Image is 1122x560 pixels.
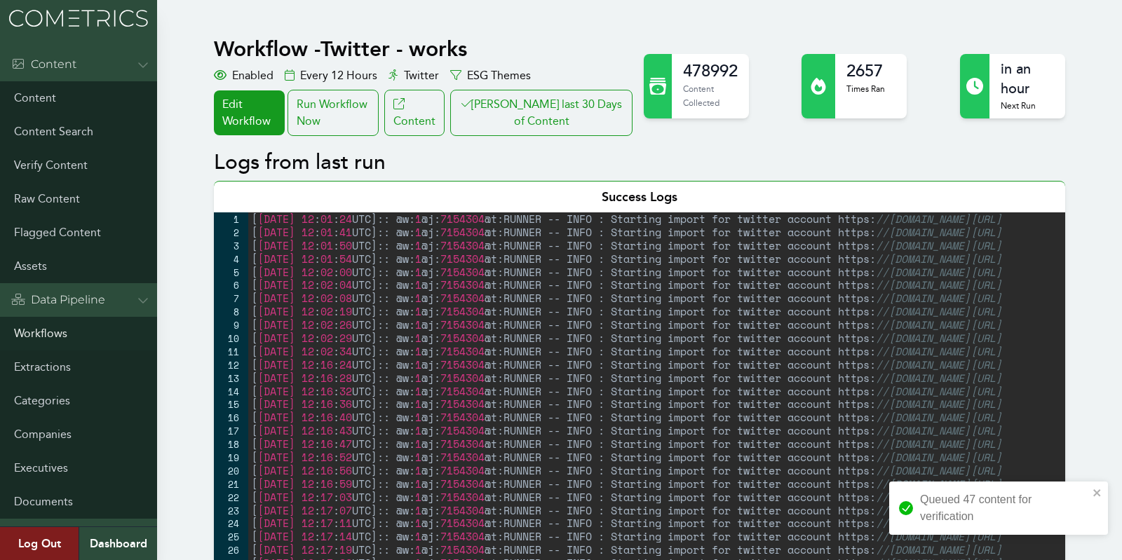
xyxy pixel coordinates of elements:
[388,67,439,84] div: Twitter
[214,226,248,239] div: 2
[214,305,248,318] div: 8
[214,358,248,371] div: 12
[288,90,379,136] div: Run Workflow Now
[214,437,248,451] div: 18
[214,543,248,556] div: 26
[214,67,273,84] div: Enabled
[384,90,445,136] a: Content
[214,90,284,135] a: Edit Workflow
[683,82,738,109] p: Content Collected
[450,90,633,136] button: [PERSON_NAME] last 30 Days of Content
[214,212,248,226] div: 1
[214,504,248,517] div: 23
[214,491,248,504] div: 22
[214,345,248,358] div: 11
[11,56,76,73] div: Content
[214,411,248,424] div: 16
[214,371,248,385] div: 13
[214,318,248,332] div: 9
[846,82,885,96] p: Times Ran
[450,67,531,84] div: ESG Themes
[1001,99,1054,113] p: Next Run
[214,530,248,543] div: 25
[1001,60,1054,99] h2: in an hour
[683,60,738,82] h2: 478992
[214,451,248,464] div: 19
[79,527,157,560] a: Dashboard
[214,464,248,477] div: 20
[285,67,377,84] div: Every 12 Hours
[214,397,248,411] div: 15
[214,477,248,491] div: 21
[214,517,248,530] div: 24
[214,150,1064,175] h2: Logs from last run
[214,266,248,279] div: 5
[214,181,1064,212] div: Success Logs
[214,252,248,266] div: 4
[11,292,105,308] div: Data Pipeline
[214,385,248,398] div: 14
[214,239,248,252] div: 3
[920,491,1088,525] div: Queued 47 content for verification
[846,60,885,82] h2: 2657
[214,332,248,345] div: 10
[214,424,248,437] div: 17
[214,36,635,62] h1: Workflow - Twitter - works
[1093,487,1102,498] button: close
[214,278,248,292] div: 6
[214,292,248,305] div: 7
